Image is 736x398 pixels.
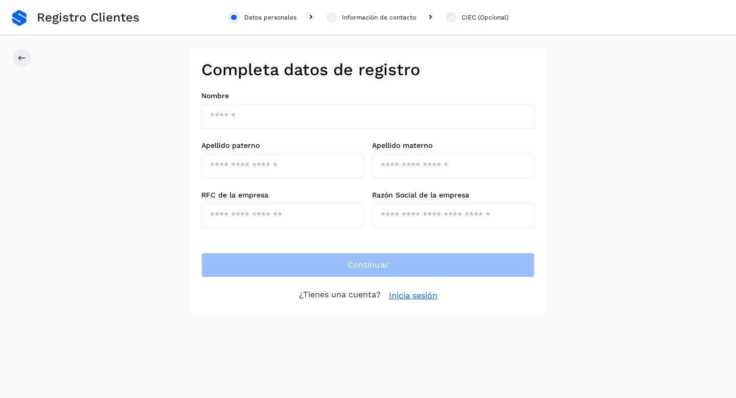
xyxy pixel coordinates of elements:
[348,259,389,271] span: Continuar
[372,141,535,150] label: Apellido materno
[244,13,296,22] div: Datos personales
[372,191,535,200] label: Razón Social de la empresa
[201,141,364,150] label: Apellido paterno
[201,60,535,79] h2: Completa datos de registro
[342,13,416,22] div: Información de contacto
[37,10,140,25] span: Registro Clientes
[201,191,364,200] label: RFC de la empresa
[299,290,381,302] p: ¿Tienes una cuenta?
[201,92,535,100] label: Nombre
[201,253,535,277] button: Continuar
[462,13,509,22] div: CIEC (Opcional)
[389,290,438,302] a: Inicia sesión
